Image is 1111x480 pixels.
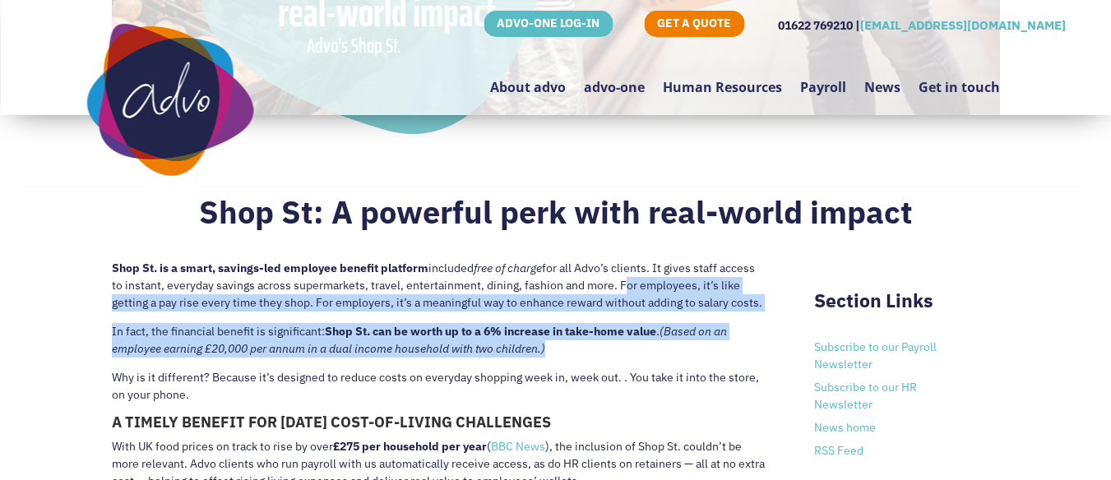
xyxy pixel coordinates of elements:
p: included for all Advo’s clients. It gives staff access to instant, everyday savings across superm... [112,260,766,323]
a: Payroll [800,40,846,118]
p: Why is it different? Because it’s designed to reduce costs on everyday shopping week in, week out... [112,369,766,415]
strong: Shop St. can be worth up to a 6% increase in take-home value [325,324,656,339]
a: About advo [490,40,566,118]
strong: A TIMELY BENEFIT FOR [DATE] COST-OF-LIVING CHALLENGES [112,413,551,432]
h2: Section Links [814,289,999,321]
h2: Shop St: A powerful perk with real-world impact [112,193,1000,239]
a: Subscribe to our Payroll Newsletter [814,339,937,372]
em: free of charge [474,261,542,275]
a: BBC News [491,439,545,454]
strong: £275 per household per year [333,439,487,454]
em: (Based on an employee earning £20,000 per annum in a dual income household with two children.) [112,324,727,356]
a: ADVO-ONE LOG-IN [484,11,613,37]
strong: Shop St. is a smart, savings-led employee benefit platform [112,261,428,275]
a: GET A QUOTE [644,11,744,37]
p: In fact, the financial benefit is significant: . [112,323,766,369]
a: Get in touch [919,40,1000,118]
a: News [864,40,900,118]
a: Subscribe to our HR Newsletter [814,380,917,412]
a: advo-one [584,40,645,118]
a: News home [814,420,876,435]
a: Human Resources [663,40,782,118]
a: RSS Feed [814,443,863,458]
span: 01622 769210 | [778,18,860,33]
a: [EMAIL_ADDRESS][DOMAIN_NAME] [860,17,1066,33]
